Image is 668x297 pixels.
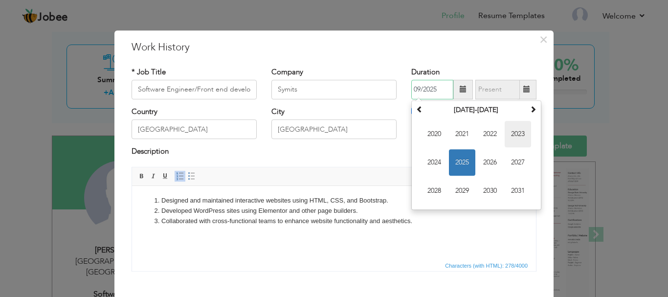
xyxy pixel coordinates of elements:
[271,67,303,77] label: Company
[505,149,531,176] span: 2027
[449,178,475,204] span: 2029
[449,149,475,176] span: 2025
[132,40,536,55] h3: Work History
[477,121,503,147] span: 2022
[477,178,503,204] span: 2030
[148,171,159,182] a: Italic
[477,149,503,176] span: 2026
[505,178,531,204] span: 2031
[160,171,171,182] a: Underline
[416,106,423,113] span: Previous Decade
[132,67,166,77] label: * Job Title
[449,121,475,147] span: 2021
[475,80,520,99] input: Present
[132,186,536,259] iframe: Rich Text Editor, workEditor
[411,80,453,99] input: From
[421,178,447,204] span: 2028
[271,107,285,117] label: City
[136,171,147,182] a: Bold
[539,31,548,48] span: ×
[421,121,447,147] span: 2020
[411,67,440,77] label: Duration
[425,103,527,117] th: Select Decade
[443,261,530,270] span: Characters (with HTML): 278/4000
[132,147,169,157] label: Description
[175,171,185,182] a: Insert/Remove Numbered List
[186,171,197,182] a: Insert/Remove Bulleted List
[421,149,447,176] span: 2024
[132,107,157,117] label: Country
[505,121,531,147] span: 2023
[530,106,536,113] span: Next Decade
[443,261,531,270] div: Statistics
[535,32,551,47] button: Close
